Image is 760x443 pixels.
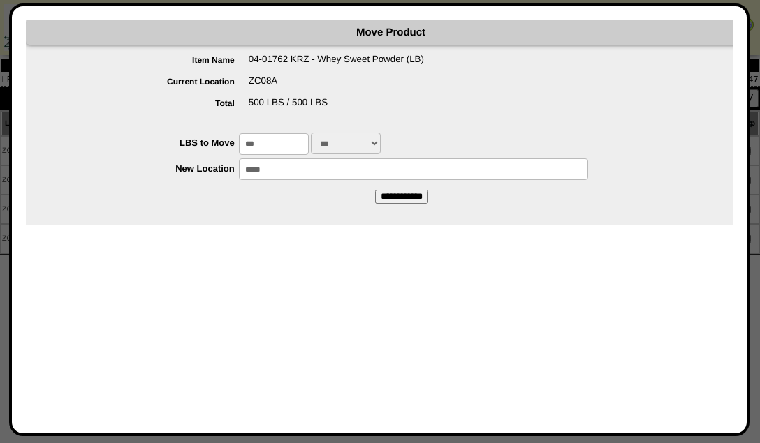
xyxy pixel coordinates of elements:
label: Current Location [54,77,249,87]
label: LBS to Move [54,137,239,148]
label: New Location [54,163,239,174]
label: Item Name [54,55,249,65]
label: Total [54,98,249,108]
